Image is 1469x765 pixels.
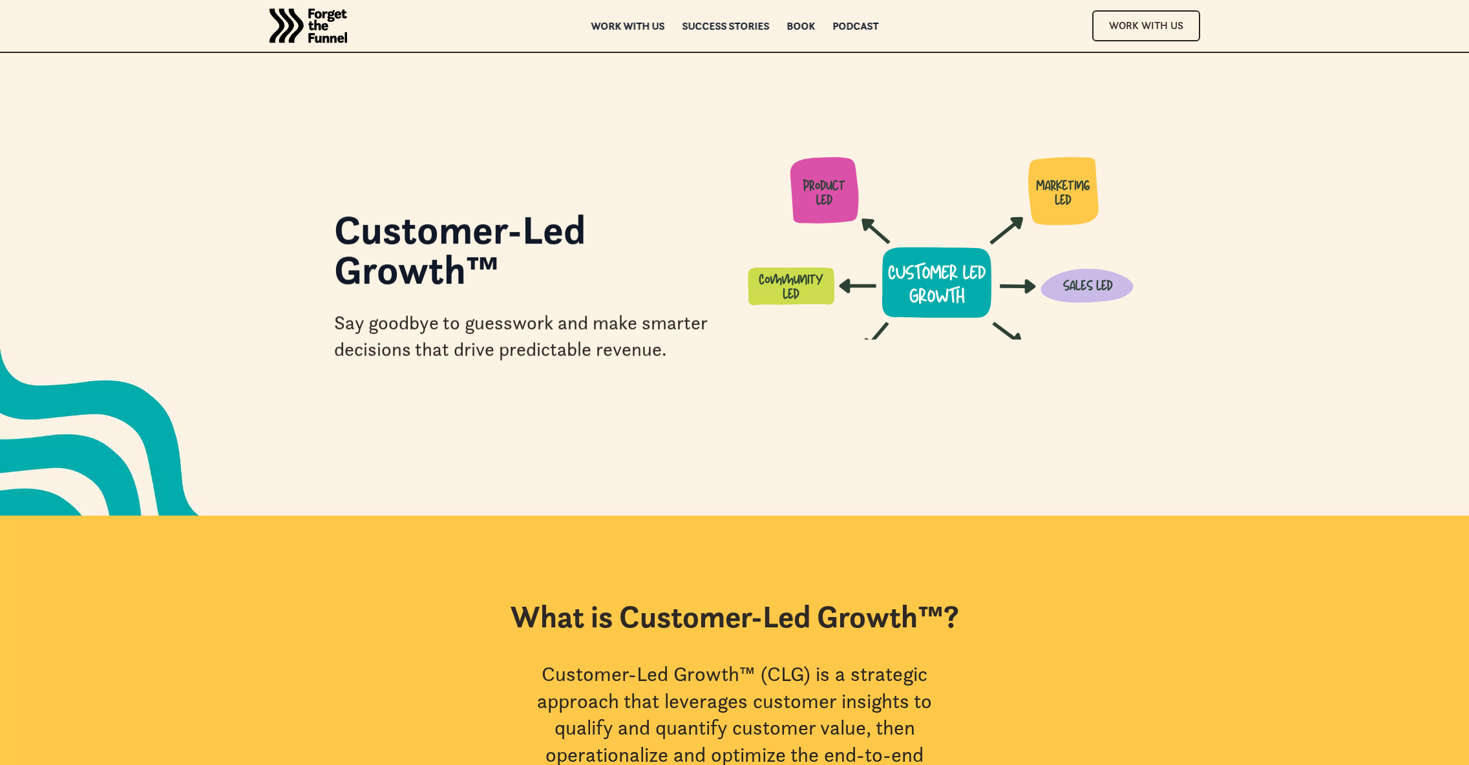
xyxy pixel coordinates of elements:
[787,21,815,30] a: Book
[682,21,769,30] a: Success Stories
[511,598,959,636] h2: What is Customer-Led Growth™?
[591,21,664,30] a: Work with us
[1092,10,1200,41] a: Work With Us
[832,21,878,30] a: Podcast
[334,309,722,362] div: Say goodbye to guesswork and make smarter decisions that drive predictable revenue.
[334,209,722,303] h1: Customer-Led Growth™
